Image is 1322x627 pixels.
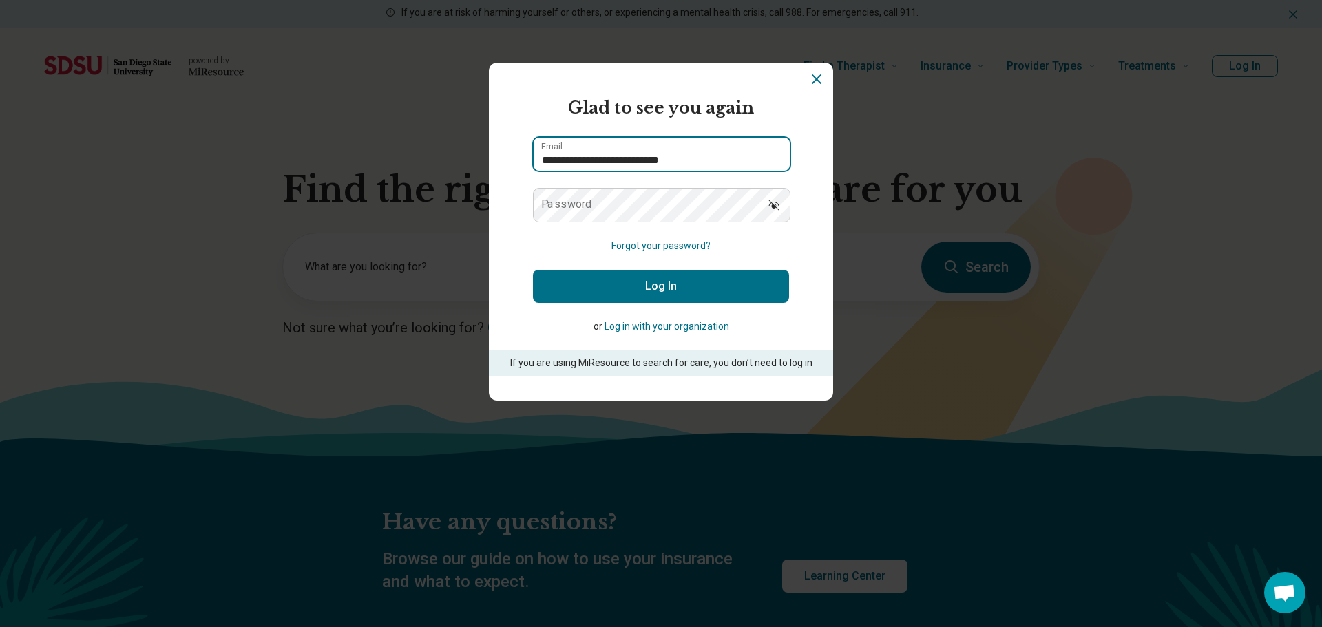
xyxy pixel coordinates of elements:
[605,319,729,334] button: Log in with your organization
[533,319,789,334] p: or
[611,239,711,253] button: Forgot your password?
[808,71,825,87] button: Dismiss
[541,142,563,151] label: Email
[541,199,592,210] label: Password
[533,96,789,120] h2: Glad to see you again
[489,63,833,401] section: Login Dialog
[533,270,789,303] button: Log In
[759,188,789,221] button: Show password
[508,356,814,370] p: If you are using MiResource to search for care, you don’t need to log in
